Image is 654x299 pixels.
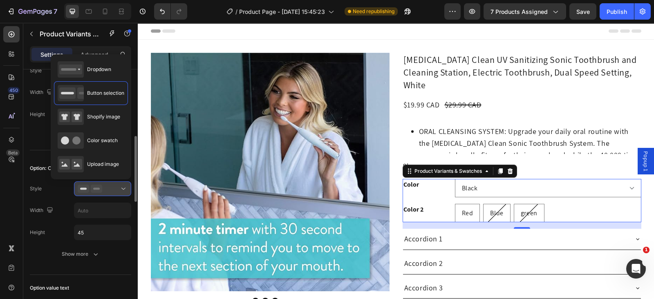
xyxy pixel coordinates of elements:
span: Color swatch [87,137,118,144]
button: Show more [265,138,504,149]
div: Beta [6,149,20,156]
button: Publish [600,3,634,20]
span: Shopify image [87,113,120,120]
iframe: Design area [138,23,654,299]
button: Show more [30,129,131,143]
span: green [383,186,400,194]
span: Popup 1 [504,128,512,148]
div: Option: Color 2 [30,165,65,172]
input: Auto [74,225,131,240]
button: Dot [144,275,150,281]
input: Auto [74,203,131,218]
div: Publish [607,7,627,16]
button: Dot [134,275,141,281]
div: Width [30,87,55,98]
div: Product Variants & Swatches [275,145,346,152]
div: Show more [62,250,100,258]
span: Dropdown [87,66,111,73]
span: / [235,7,237,16]
div: Accordion 3 [265,258,307,272]
button: Dot [114,275,121,281]
span: Red [324,186,336,194]
p: Product Variants & Swatches [40,29,100,39]
button: 7 [3,3,61,20]
button: Save [569,3,596,20]
span: Button selection [87,89,124,97]
legend: Color 2 [265,181,314,192]
div: Height [30,111,45,118]
button: Dot [124,275,131,281]
button: Show more [30,247,131,261]
span: Show more [265,138,302,149]
div: Width [30,205,55,216]
span: Blue [352,186,365,194]
div: Option value text [30,284,69,292]
p: Advanced [81,50,108,59]
div: Accordion 1 [265,209,307,223]
div: $19.99 CAD [265,76,303,89]
span: ORAL CLEANSING SYSTEM: Upgrade your daily oral routine with the [MEDICAL_DATA] Clean Sonic Toothb... [281,104,502,160]
div: Accordion 2 [265,234,307,248]
div: 450 [8,87,20,94]
div: $29.99 CAD [306,76,345,89]
div: Height [30,229,45,236]
div: Style [30,67,42,74]
button: 7 products assigned [484,3,566,20]
div: Style [30,185,42,192]
span: Upload image [87,161,119,168]
p: 7 [54,7,57,16]
legend: Color [265,156,314,167]
span: 7 products assigned [490,7,548,16]
div: Undo/Redo [154,3,187,20]
h2: [MEDICAL_DATA] Clean UV Sanitizing Sonic Toothbrush and Cleaning Station, Electric Toothbrush, Du... [265,30,504,69]
span: 1 [643,247,650,253]
span: Product Page - [DATE] 15:45:23 [239,7,325,16]
iframe: Intercom live chat [626,259,646,279]
span: Save [576,8,590,15]
p: Settings [40,50,63,59]
span: Need republishing [353,8,394,15]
